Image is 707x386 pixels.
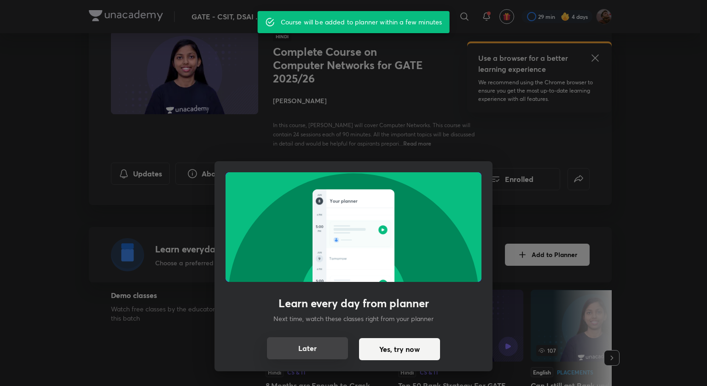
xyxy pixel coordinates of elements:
[319,257,320,260] g: 9
[318,230,321,232] g: PM
[281,14,442,30] div: Course will be added to planner within a few minutes
[273,314,434,323] p: Next time, watch these classes right from your planner
[317,252,321,254] g: JUN
[359,338,440,360] button: Yes, try now
[267,337,348,359] button: Later
[330,199,358,204] g: Your planner
[317,214,322,216] g: 4 PM
[329,257,347,260] g: Tomorrow
[317,269,322,270] g: 4 PM
[316,225,323,228] g: 5:00
[278,297,429,310] h3: Learn every day from planner
[319,200,320,203] g: 8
